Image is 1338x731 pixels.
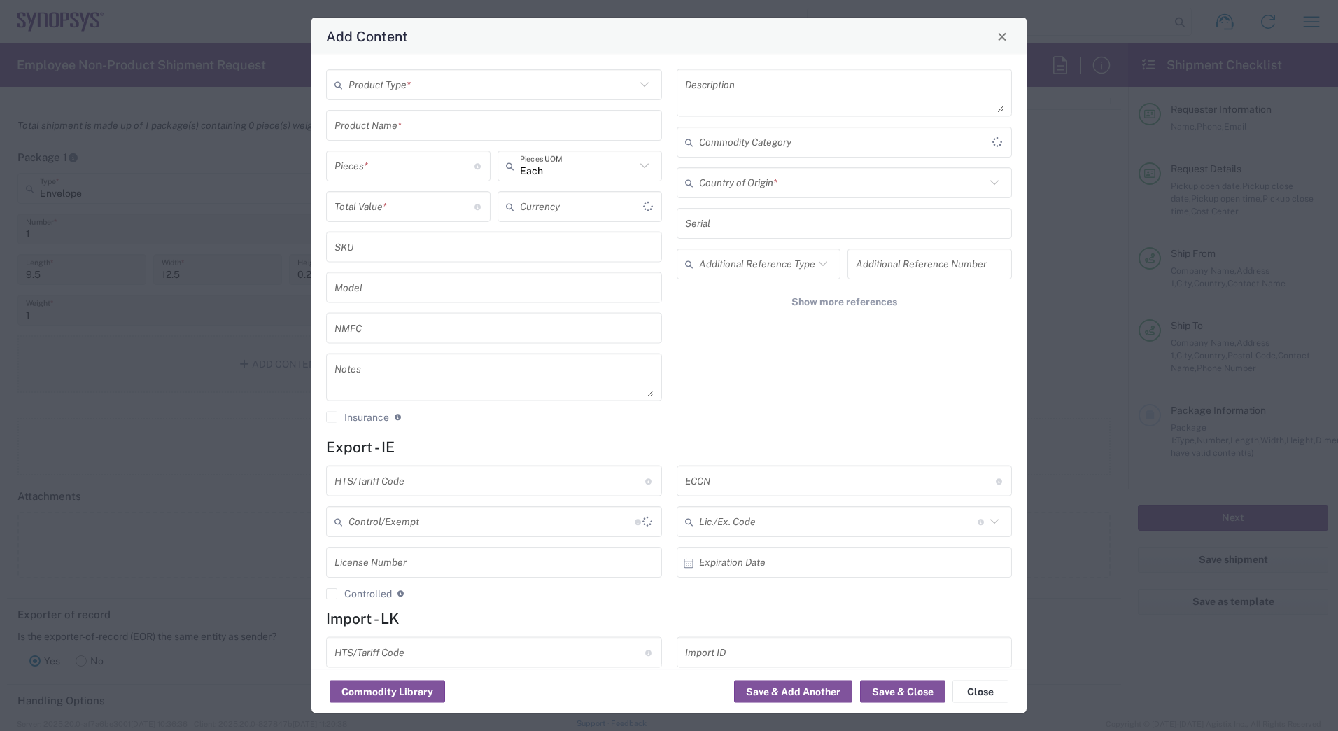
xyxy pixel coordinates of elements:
[860,681,945,703] button: Save & Close
[734,681,852,703] button: Save & Add Another
[326,412,389,423] label: Insurance
[791,295,897,309] span: Show more references
[326,438,1012,456] h4: Export - IE
[326,588,392,599] label: Controlled
[992,27,1012,46] button: Close
[326,610,1012,627] h4: Import - LK
[952,681,1008,703] button: Close
[326,26,408,46] h4: Add Content
[330,681,445,703] button: Commodity Library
